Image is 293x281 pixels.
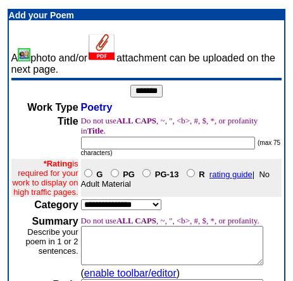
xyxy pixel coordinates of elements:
[81,170,270,189] font: | No Adult Material
[58,116,78,127] b: Title
[209,170,252,179] a: rating guide
[25,227,78,256] font: Describe your poem in 1 or 2 sentences.
[116,216,156,225] b: ALL CAPS
[44,159,73,168] b: *Rating
[96,170,103,179] b: G
[81,216,259,225] font: Do not use , ~, ", <b>, #, $, *, or profanity.
[123,170,135,179] b: PG
[87,126,104,135] b: Title
[18,48,30,61] img: Add/Remove Photo
[87,34,116,61] img: Add Attachment
[34,199,78,210] b: Category
[32,216,78,227] b: Summary
[84,268,177,278] a: enable toolbar/editor
[11,34,282,75] td: A photo and/or attachment can be uploaded on the next page.
[27,102,78,113] b: Work Type
[81,116,258,135] font: Do not use , ~, ", <b>, #, $, *, or profanity in .
[199,170,204,179] b: R
[116,116,156,125] b: ALL CAPS
[9,10,285,20] p: Add your Poem
[12,159,78,197] font: is required for your work to display on high traffic pages.
[155,170,179,179] b: PG-13
[81,102,113,113] span: Poetry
